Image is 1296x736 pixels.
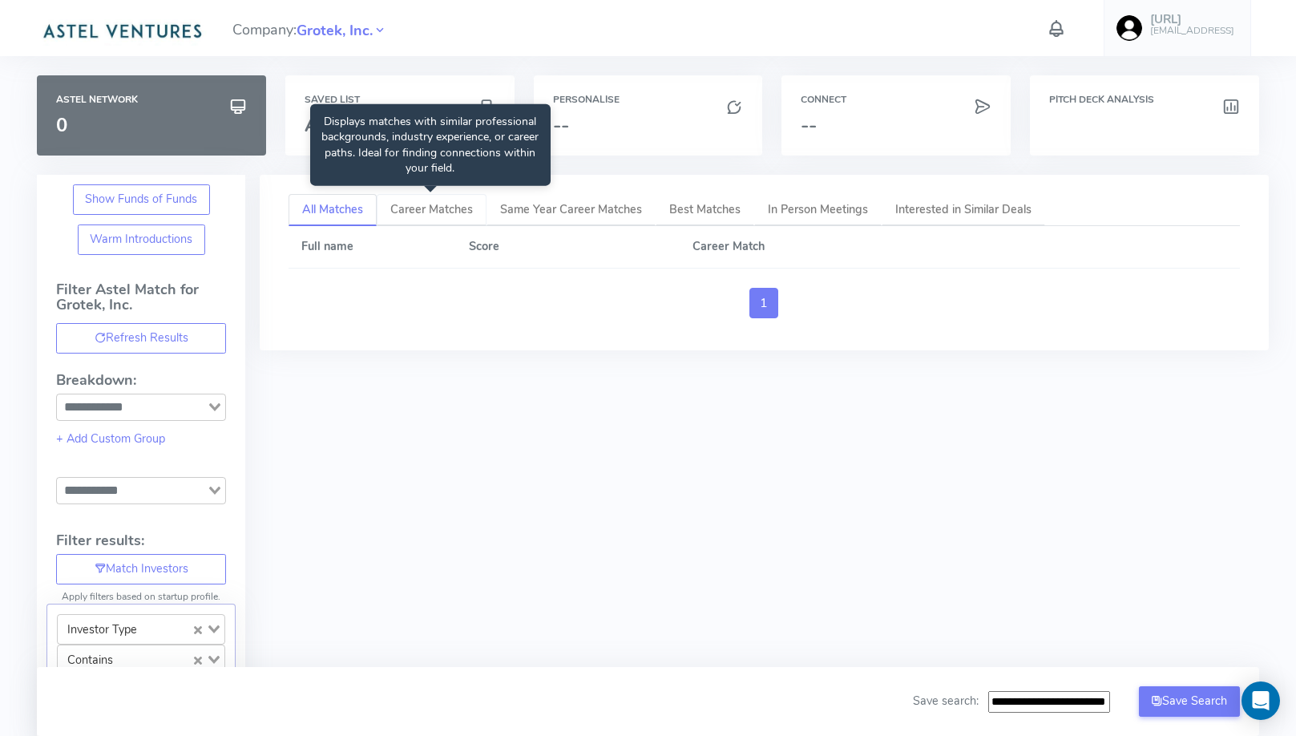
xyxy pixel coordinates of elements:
[801,112,817,138] span: --
[305,95,495,105] h6: Saved List
[553,112,569,138] span: --
[882,194,1045,227] a: Interested in Similar Deals
[73,184,210,215] button: Show Funds of Funds
[57,645,225,675] div: Search for option
[801,95,991,105] h6: Connect
[56,112,67,138] span: 0
[680,226,1240,268] th: Career Match
[500,201,642,217] span: Same Year Career Matches
[913,693,979,709] span: Save search:
[1139,686,1240,717] button: Save Search
[57,614,225,645] div: Search for option
[232,14,387,42] span: Company:
[56,282,226,324] h4: Filter Astel Match for Grotek, Inc.
[669,201,741,217] span: Best Matches
[656,194,754,227] a: Best Matches
[1150,26,1234,36] h6: [EMAIL_ADDRESS]
[56,554,226,584] button: Match Investors
[59,481,205,500] input: Search for option
[59,398,205,417] input: Search for option
[1049,95,1240,105] h6: Pitch Deck Analysis
[457,226,680,268] th: Score
[297,20,373,42] span: Grotek, Inc.
[895,201,1032,217] span: Interested in Similar Deals
[553,95,744,105] h6: Personalise
[289,226,456,268] th: Full name
[61,618,143,641] span: Investor Type
[749,288,778,318] a: 1
[194,621,202,638] button: Clear Selected
[78,224,205,255] button: Warm Introductions
[61,649,119,671] span: Contains
[305,112,433,138] span: Astel 0Grote...
[56,373,226,389] h4: Breakdown:
[297,20,373,39] a: Grotek, Inc.
[768,201,868,217] span: In Person Meetings
[487,194,656,227] a: Same Year Career Matches
[194,652,202,669] button: Clear Selected
[121,649,190,671] input: Search for option
[56,431,165,447] a: + Add Custom Group
[56,533,226,549] h4: Filter results:
[56,95,247,105] h6: Astel Network
[1241,681,1280,720] div: Open Intercom Messenger
[754,194,882,227] a: In Person Meetings
[377,194,487,227] a: Career Matches
[56,394,226,421] div: Search for option
[145,618,190,641] input: Search for option
[56,323,226,354] button: Refresh Results
[289,194,377,227] a: All Matches
[302,201,363,217] span: All Matches
[1116,15,1142,41] img: user-image
[390,201,473,217] span: Career Matches
[56,477,226,504] div: Search for option
[1150,13,1234,26] h5: [URL]
[56,589,226,604] p: Apply filters based on startup profile.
